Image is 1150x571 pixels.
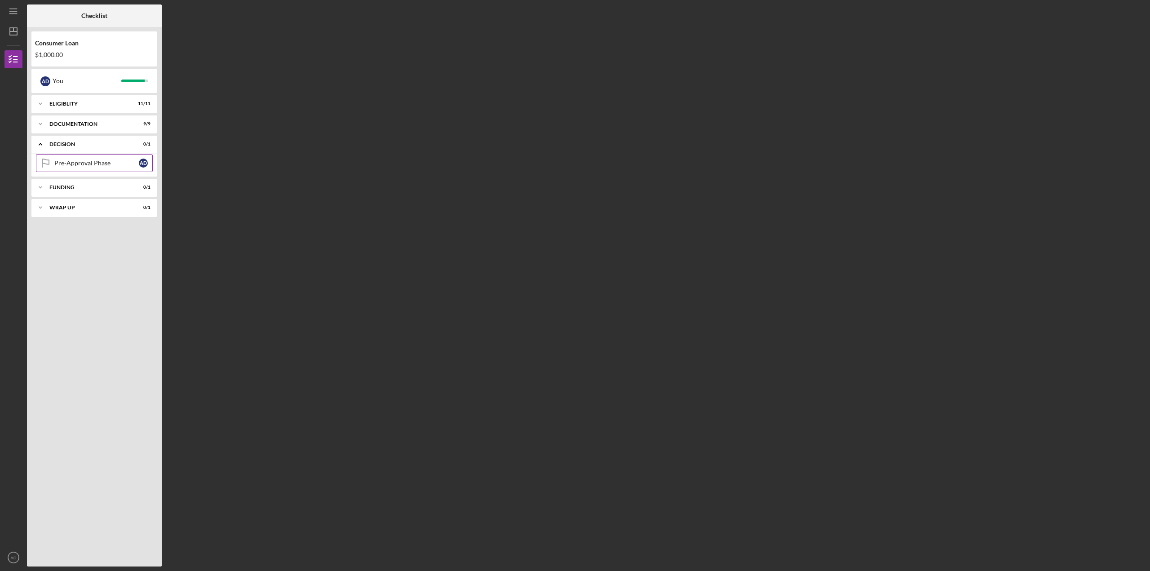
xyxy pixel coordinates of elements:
[53,73,121,89] div: You
[35,51,154,58] div: $1,000.00
[134,205,150,210] div: 0 / 1
[40,76,50,86] div: A D
[49,205,128,210] div: Wrap up
[4,549,22,567] button: AD
[139,159,148,168] div: A D
[134,121,150,127] div: 9 / 9
[10,555,16,560] text: AD
[134,142,150,147] div: 0 / 1
[49,101,128,106] div: Eligiblity
[49,142,128,147] div: Decision
[134,185,150,190] div: 0 / 1
[134,101,150,106] div: 11 / 11
[81,12,107,19] b: Checklist
[36,154,153,172] a: Pre-Approval PhaseAD
[49,185,128,190] div: Funding
[54,159,139,167] div: Pre-Approval Phase
[35,40,154,47] div: Consumer Loan
[49,121,128,127] div: Documentation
